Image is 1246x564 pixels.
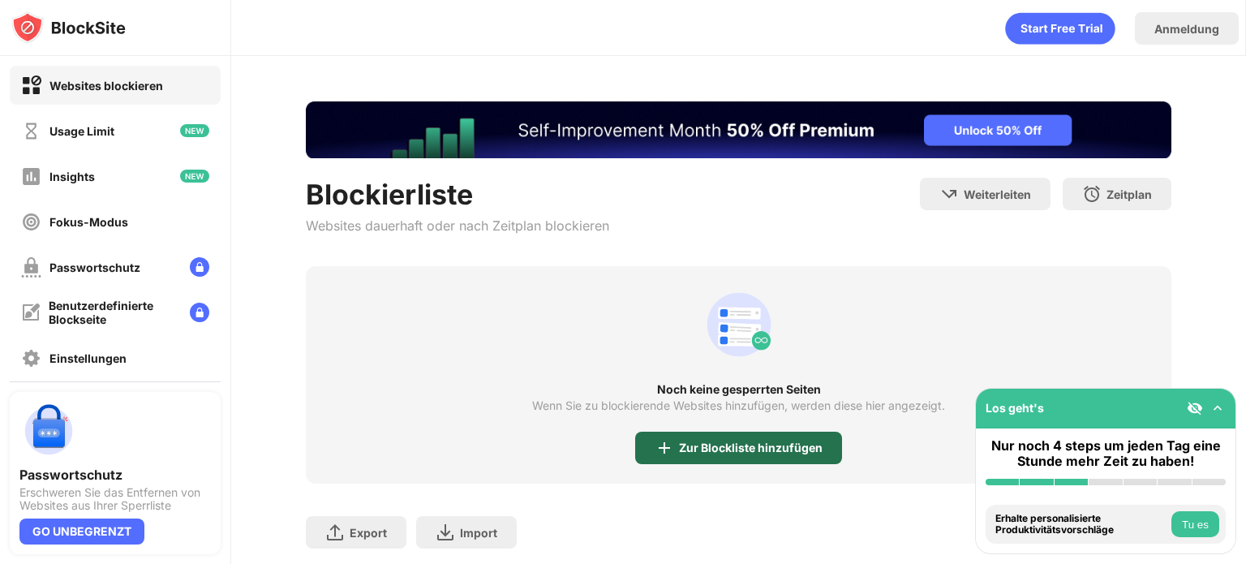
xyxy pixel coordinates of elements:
iframe: Banner [306,101,1171,158]
div: Zeitplan [1106,187,1152,201]
div: Einstellungen [49,351,127,365]
img: customize-block-page-off.svg [21,303,41,322]
img: lock-menu.svg [190,303,209,322]
div: GO UNBEGRENZT [19,519,144,545]
img: focus-off.svg [21,212,41,232]
div: Websites blockieren [49,79,163,93]
div: Insights [49,170,95,183]
img: settings-off.svg [21,348,41,368]
div: Import [460,526,497,540]
img: lock-menu.svg [190,257,209,277]
div: Usage Limit [49,124,114,138]
div: Erhalte personalisierte Produktivitätsvorschläge [995,513,1167,536]
img: time-usage-off.svg [21,121,41,141]
img: eye-not-visible.svg [1187,400,1203,416]
div: Export [350,526,387,540]
div: Fokus-Modus [49,215,128,229]
div: Anmeldung [1154,22,1219,36]
div: animation [700,286,778,364]
div: Passwortschutz [19,467,211,483]
img: password-protection-off.svg [21,257,41,278]
img: new-icon.svg [180,124,209,137]
div: Wenn Sie zu blockierende Websites hinzufügen, werden diese hier angezeigt. [532,399,945,412]
div: Zur Blockliste hinzufügen [679,441,823,454]
div: Blockierliste [306,178,609,211]
div: Los geht's [986,401,1044,415]
img: block-on.svg [21,75,41,96]
div: Nur noch 4 steps um jeden Tag eine Stunde mehr Zeit zu haben! [986,438,1226,469]
div: Weiterleiten [964,187,1031,201]
img: new-icon.svg [180,170,209,183]
img: logo-blocksite.svg [11,11,126,44]
div: Websites dauerhaft oder nach Zeitplan blockieren [306,217,609,234]
button: Tu es [1171,511,1219,537]
div: Benutzerdefinierte Blockseite [49,299,177,326]
img: insights-off.svg [21,166,41,187]
div: Erschweren Sie das Entfernen von Websites aus Ihrer Sperrliste [19,486,211,512]
div: Noch keine gesperrten Seiten [306,383,1171,396]
img: push-password-protection.svg [19,402,78,460]
img: omni-setup-toggle.svg [1209,400,1226,416]
div: animation [1005,12,1115,45]
div: Passwortschutz [49,260,140,274]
